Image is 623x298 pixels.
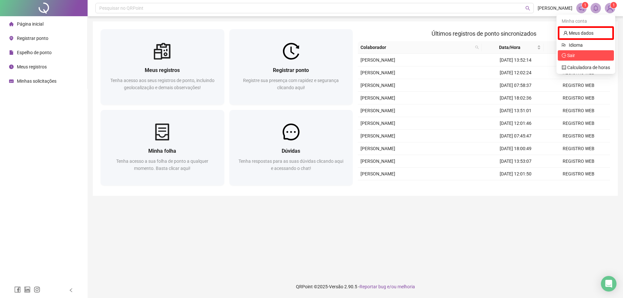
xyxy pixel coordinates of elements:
[484,54,547,66] td: [DATE] 13:52:14
[547,168,610,180] td: REGISTRO WEB
[538,5,572,12] span: [PERSON_NAME]
[360,133,395,138] span: [PERSON_NAME]
[484,142,547,155] td: [DATE] 18:00:49
[484,180,547,193] td: [DATE] 07:41:37
[360,83,395,88] span: [PERSON_NAME]
[558,16,614,26] div: Minha conta
[484,92,547,104] td: [DATE] 18:02:36
[547,180,610,193] td: REGISTRO WEB
[547,155,610,168] td: REGISTRO WEB
[360,95,395,101] span: [PERSON_NAME]
[474,42,480,52] span: search
[593,5,599,11] span: bell
[547,104,610,117] td: REGISTRO WEB
[484,168,547,180] td: [DATE] 12:01:50
[547,54,610,66] td: REGISTRO WEB
[360,159,395,164] span: [PERSON_NAME]
[101,110,224,185] a: Minha folhaTenha acesso a sua folha de ponto a qualquer momento. Basta clicar aqui!
[605,3,615,13] img: 63900
[148,148,176,154] span: Minha folha
[17,64,47,69] span: Meus registros
[17,36,48,41] span: Registrar ponto
[9,79,14,83] span: schedule
[329,284,343,289] span: Versão
[562,42,566,49] span: flag
[547,142,610,155] td: REGISTRO WEB
[484,104,547,117] td: [DATE] 13:51:01
[563,30,593,36] a: user Meus dados
[432,30,536,37] span: Últimos registros de ponto sincronizados
[34,286,40,293] span: instagram
[360,57,395,63] span: [PERSON_NAME]
[525,6,530,11] span: search
[610,2,617,8] sup: Atualize o seu contato no menu Meus Dados
[243,78,339,90] span: Registre sua presença com rapidez e segurança clicando aqui!
[17,50,52,55] span: Espelho de ponto
[360,121,395,126] span: [PERSON_NAME]
[238,159,343,171] span: Tenha respostas para as suas dúvidas clicando aqui e acessando o chat!
[544,41,605,54] th: Origem
[360,108,395,113] span: [PERSON_NAME]
[547,117,610,130] td: REGISTRO WEB
[9,36,14,41] span: environment
[484,44,536,51] span: Data/Hora
[360,171,395,176] span: [PERSON_NAME]
[9,22,14,26] span: home
[562,53,566,58] span: logout
[582,2,588,8] sup: 1
[229,110,353,185] a: DúvidasTenha respostas para as suas dúvidas clicando aqui e acessando o chat!
[484,130,547,142] td: [DATE] 07:45:47
[9,50,14,55] span: file
[613,3,615,7] span: 1
[484,66,547,79] td: [DATE] 12:02:24
[484,79,547,92] td: [DATE] 07:58:37
[484,155,547,168] td: [DATE] 13:53:07
[282,148,300,154] span: Dúvidas
[17,21,43,27] span: Página inicial
[601,276,617,292] div: Open Intercom Messenger
[475,45,479,49] span: search
[547,79,610,92] td: REGISTRO WEB
[360,284,415,289] span: Reportar bug e/ou melhoria
[110,78,214,90] span: Tenha acesso aos seus registros de ponto, incluindo geolocalização e demais observações!
[229,29,353,105] a: Registrar pontoRegistre sua presença com rapidez e segurança clicando aqui!
[360,44,472,51] span: Colaborador
[584,3,586,7] span: 1
[547,130,610,142] td: REGISTRO WEB
[360,146,395,151] span: [PERSON_NAME]
[360,70,395,75] span: [PERSON_NAME]
[482,41,544,54] th: Data/Hora
[24,286,31,293] span: linkedin
[17,78,56,84] span: Minhas solicitações
[69,288,73,292] span: left
[562,65,610,70] a: calculator Calculadora de horas
[14,286,21,293] span: facebook
[567,53,575,58] span: Sair
[88,275,623,298] footer: QRPoint © 2025 - 2.90.5 -
[101,29,224,105] a: Meus registrosTenha acesso aos seus registros de ponto, incluindo geolocalização e demais observa...
[145,67,180,73] span: Meus registros
[484,117,547,130] td: [DATE] 12:01:46
[547,92,610,104] td: REGISTRO WEB
[273,67,309,73] span: Registrar ponto
[116,159,208,171] span: Tenha acesso a sua folha de ponto a qualquer momento. Basta clicar aqui!
[569,42,606,49] span: Idioma
[9,65,14,69] span: clock-circle
[579,5,584,11] span: notification
[547,66,610,79] td: REGISTRO WEB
